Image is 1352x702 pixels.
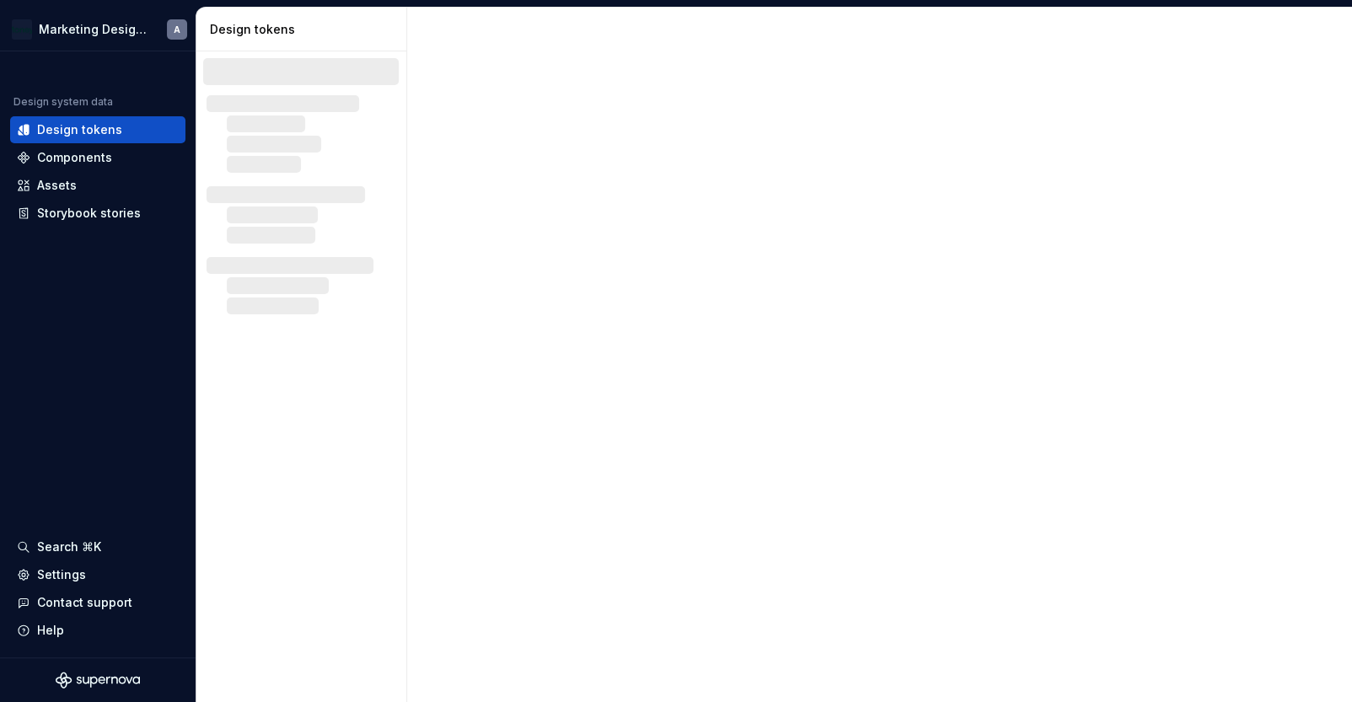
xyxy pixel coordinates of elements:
[37,539,101,555] div: Search ⌘K
[10,200,185,227] a: Storybook stories
[3,11,192,47] button: Marketing Design SystemA
[37,121,122,138] div: Design tokens
[13,95,113,109] div: Design system data
[12,19,32,40] img: c17557e8-ebdc-49e2-ab9e-7487adcf6d53.png
[174,23,180,36] div: A
[37,149,112,166] div: Components
[10,172,185,199] a: Assets
[39,21,147,38] div: Marketing Design System
[56,672,140,689] svg: Supernova Logo
[210,21,400,38] div: Design tokens
[10,561,185,588] a: Settings
[37,205,141,222] div: Storybook stories
[37,594,132,611] div: Contact support
[10,589,185,616] button: Contact support
[10,116,185,143] a: Design tokens
[37,566,86,583] div: Settings
[10,144,185,171] a: Components
[10,533,185,560] button: Search ⌘K
[37,622,64,639] div: Help
[37,177,77,194] div: Assets
[10,617,185,644] button: Help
